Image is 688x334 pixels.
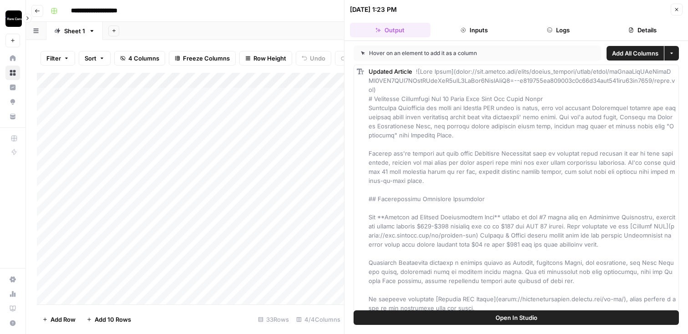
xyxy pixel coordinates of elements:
[296,51,331,66] button: Undo
[5,80,20,95] a: Insights
[612,49,658,58] span: Add All Columns
[183,54,230,63] span: Freeze Columns
[169,51,236,66] button: Freeze Columns
[95,315,131,324] span: Add 10 Rows
[5,301,20,316] a: Learning Hub
[369,68,412,75] span: Updated Article
[5,66,20,80] a: Browse
[64,26,85,35] div: Sheet 1
[5,95,20,109] a: Opportunities
[350,5,397,14] div: [DATE] 1:23 PM
[434,23,515,37] button: Inputs
[293,312,344,327] div: 4/4 Columns
[5,272,20,287] a: Settings
[518,23,599,37] button: Logs
[5,316,20,330] button: Help + Support
[310,54,325,63] span: Undo
[350,23,430,37] button: Output
[37,312,81,327] button: Add Row
[607,46,664,61] button: Add All Columns
[114,51,165,66] button: 4 Columns
[5,51,20,66] a: Home
[254,312,293,327] div: 33 Rows
[79,51,111,66] button: Sort
[361,49,536,57] div: Hover on an element to add it as a column
[239,51,292,66] button: Row Height
[46,54,61,63] span: Filter
[354,310,679,325] button: Open In Studio
[5,7,20,30] button: Workspace: Rare Candy
[81,312,137,327] button: Add 10 Rows
[496,313,537,322] span: Open In Studio
[85,54,96,63] span: Sort
[51,315,76,324] span: Add Row
[5,287,20,301] a: Usage
[46,22,103,40] a: Sheet 1
[5,10,22,27] img: Rare Candy Logo
[5,109,20,124] a: Your Data
[40,51,75,66] button: Filter
[602,23,683,37] button: Details
[128,54,159,63] span: 4 Columns
[253,54,286,63] span: Row Height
